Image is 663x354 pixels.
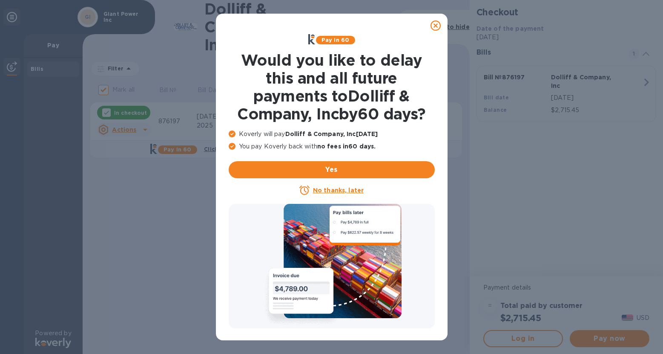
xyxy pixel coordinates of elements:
[229,142,435,151] p: You pay Koverly back with
[229,51,435,123] h1: Would you like to delay this and all future payments to Dolliff & Company, Inc by 60 days ?
[235,165,428,175] span: Yes
[229,130,435,139] p: Koverly will pay
[285,131,378,137] b: Dolliff & Company, Inc [DATE]
[321,37,349,43] b: Pay in 60
[229,161,435,178] button: Yes
[317,143,376,150] b: no fees in 60 days .
[313,187,364,194] u: No thanks, later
